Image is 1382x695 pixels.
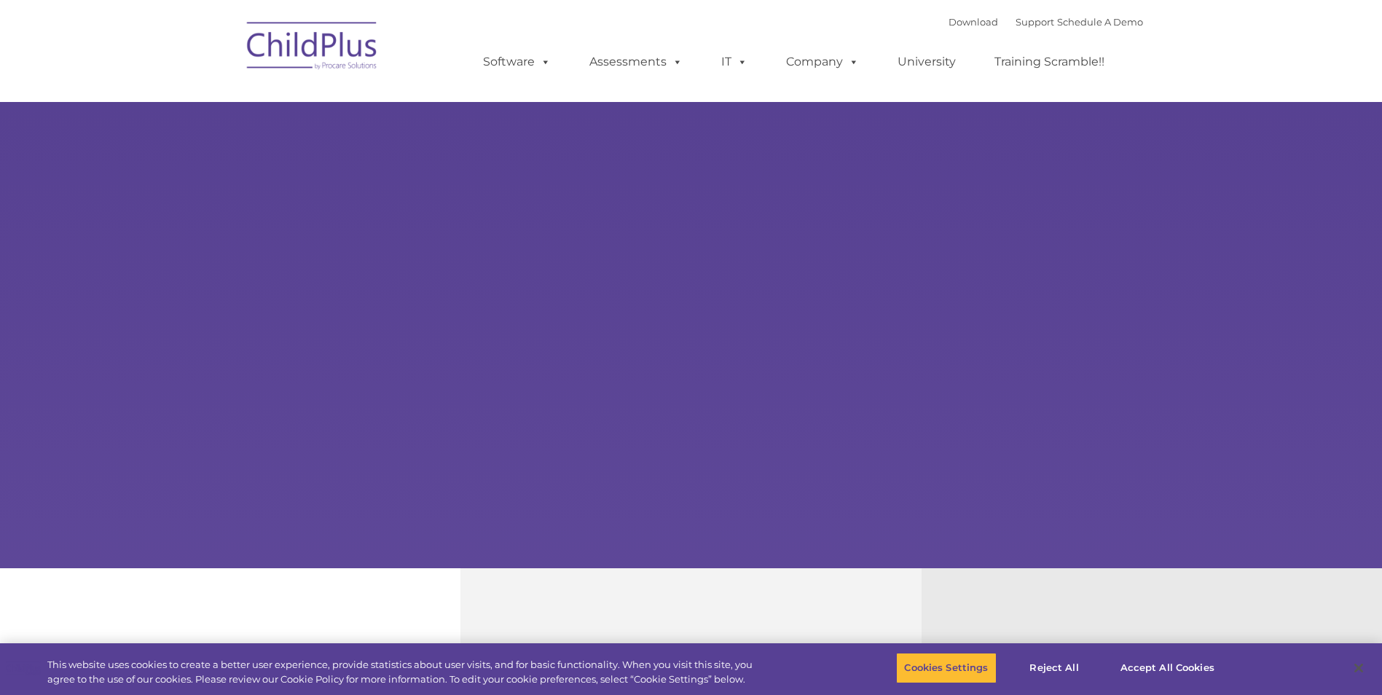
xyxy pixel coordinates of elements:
button: Cookies Settings [896,653,996,683]
a: Training Scramble!! [980,47,1119,76]
div: This website uses cookies to create a better user experience, provide statistics about user visit... [47,658,760,686]
a: Assessments [575,47,697,76]
a: Company [772,47,873,76]
a: Support [1016,16,1054,28]
a: Schedule A Demo [1057,16,1143,28]
a: University [883,47,970,76]
a: Download [949,16,998,28]
font: | [949,16,1143,28]
a: Software [468,47,565,76]
button: Reject All [1009,653,1100,683]
img: ChildPlus by Procare Solutions [240,12,385,85]
button: Accept All Cookies [1112,653,1222,683]
a: IT [707,47,762,76]
button: Close [1343,652,1375,684]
